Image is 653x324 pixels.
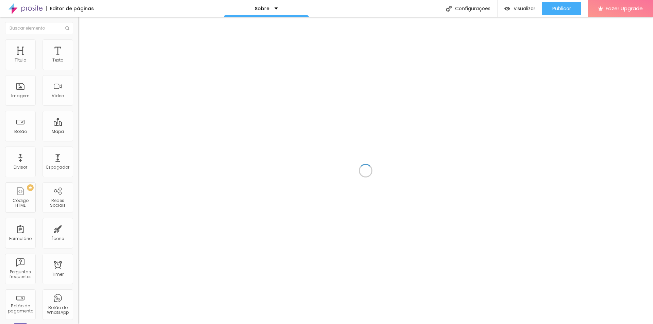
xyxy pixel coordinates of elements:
[52,93,64,98] div: Vídeo
[52,272,64,277] div: Timer
[446,6,452,12] img: Icone
[14,165,27,170] div: Divisor
[7,304,34,313] div: Botão de pagamento
[14,129,27,134] div: Botão
[11,93,30,98] div: Imagem
[504,6,510,12] img: view-1.svg
[46,6,94,11] div: Editor de páginas
[552,6,571,11] span: Publicar
[44,198,71,208] div: Redes Sociais
[7,270,34,279] div: Perguntas frequentes
[65,26,69,30] img: Icone
[9,236,32,241] div: Formulário
[498,2,542,15] button: Visualizar
[52,236,64,241] div: Ícone
[606,5,643,11] span: Fazer Upgrade
[542,2,581,15] button: Publicar
[52,129,64,134] div: Mapa
[46,165,69,170] div: Espaçador
[5,22,73,34] input: Buscar elemento
[514,6,535,11] span: Visualizar
[255,6,269,11] p: Sobre
[7,198,34,208] div: Código HTML
[52,58,63,63] div: Texto
[15,58,26,63] div: Título
[44,305,71,315] div: Botão do WhatsApp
